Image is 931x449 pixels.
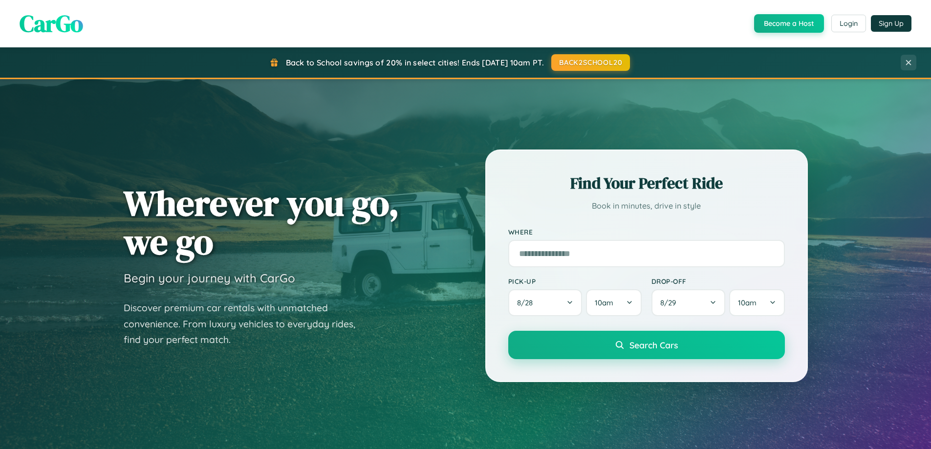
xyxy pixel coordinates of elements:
h1: Wherever you go, we go [124,184,399,261]
label: Where [508,228,785,236]
button: Become a Host [754,14,824,33]
button: 10am [729,289,784,316]
span: 10am [595,298,613,307]
span: 10am [738,298,757,307]
h3: Begin your journey with CarGo [124,271,295,285]
h2: Find Your Perfect Ride [508,172,785,194]
button: Sign Up [871,15,911,32]
button: 8/28 [508,289,583,316]
span: Back to School savings of 20% in select cities! Ends [DATE] 10am PT. [286,58,544,67]
span: CarGo [20,7,83,40]
button: 10am [586,289,641,316]
label: Drop-off [651,277,785,285]
button: Login [831,15,866,32]
button: 8/29 [651,289,726,316]
p: Book in minutes, drive in style [508,199,785,213]
button: Search Cars [508,331,785,359]
button: BACK2SCHOOL20 [551,54,630,71]
span: Search Cars [629,340,678,350]
span: 8 / 28 [517,298,538,307]
label: Pick-up [508,277,642,285]
span: 8 / 29 [660,298,681,307]
p: Discover premium car rentals with unmatched convenience. From luxury vehicles to everyday rides, ... [124,300,368,348]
